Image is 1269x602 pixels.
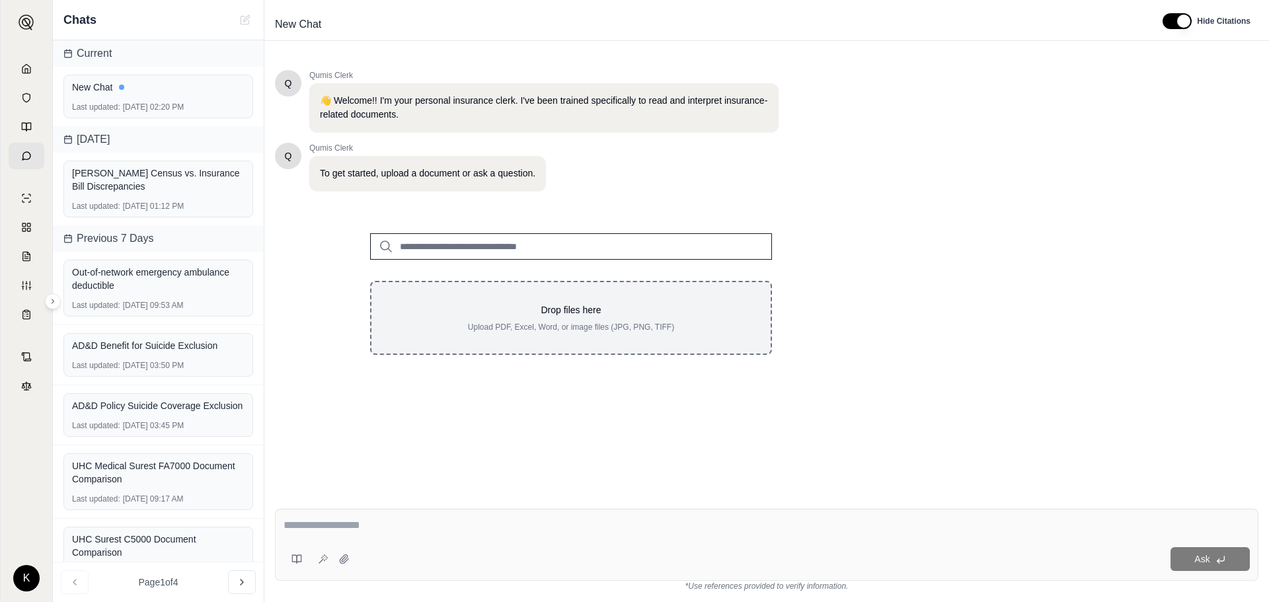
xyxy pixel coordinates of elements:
span: Last updated: [72,300,120,311]
div: Edit Title [270,14,1147,35]
div: UHC Medical Surest FA7000 Document Comparison [72,459,245,486]
a: Coverage Table [9,301,44,328]
span: Qumis Clerk [309,70,779,81]
span: Qumis Clerk [309,143,546,153]
div: New Chat [72,81,245,94]
a: Home [9,56,44,82]
span: Last updated: [72,201,120,211]
div: UHC Surest C5000 Document Comparison [72,533,245,559]
span: Hello [285,149,292,163]
a: Custom Report [9,272,44,299]
p: Upload PDF, Excel, Word, or image files (JPG, PNG, TIFF) [393,322,750,332]
span: Last updated: [72,102,120,112]
button: Ask [1171,547,1250,571]
span: Page 1 of 4 [139,576,178,589]
button: New Chat [237,12,253,28]
div: [DATE] 03:50 PM [72,360,245,371]
span: New Chat [270,14,327,35]
button: Expand sidebar [45,293,61,309]
span: Last updated: [72,360,120,371]
button: Expand sidebar [13,9,40,36]
a: Chat [9,143,44,169]
a: Policy Comparisons [9,214,44,241]
p: Drop files here [393,303,750,317]
div: [DATE] 09:17 AM [72,494,245,504]
div: Previous 7 Days [53,225,264,252]
span: Hello [285,77,292,90]
div: [PERSON_NAME] Census vs. Insurance Bill Discrepancies [72,167,245,193]
p: 👋 Welcome!! I'm your personal insurance clerk. I've been trained specifically to read and interpr... [320,94,768,122]
a: Contract Analysis [9,344,44,370]
div: [DATE] 03:45 PM [72,420,245,431]
div: [DATE] 02:20 PM [72,102,245,112]
div: Out-of-network emergency ambulance deductible [72,266,245,292]
span: Chats [63,11,96,29]
span: Last updated: [72,420,120,431]
a: Prompt Library [9,114,44,140]
div: [DATE] [53,126,264,153]
a: Legal Search Engine [9,373,44,399]
a: Documents Vault [9,85,44,111]
span: Last updated: [72,494,120,504]
span: Hide Citations [1197,16,1250,26]
img: Expand sidebar [19,15,34,30]
div: K [13,565,40,591]
div: [DATE] 01:12 PM [72,201,245,211]
div: Current [53,40,264,67]
a: Single Policy [9,185,44,211]
div: [DATE] 09:53 AM [72,300,245,311]
div: AD&D Benefit for Suicide Exclusion [72,339,245,352]
p: To get started, upload a document or ask a question. [320,167,535,180]
div: AD&D Policy Suicide Coverage Exclusion [72,399,245,412]
span: Ask [1194,554,1210,564]
div: *Use references provided to verify information. [275,581,1258,591]
a: Claim Coverage [9,243,44,270]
